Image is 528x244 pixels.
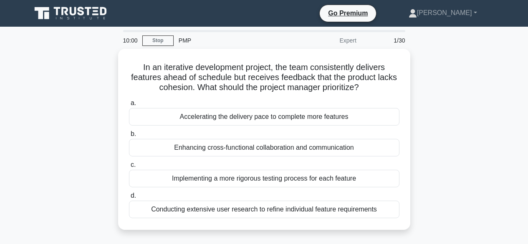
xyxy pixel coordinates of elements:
div: Expert [288,32,361,49]
div: 1/30 [361,32,410,49]
span: d. [131,192,136,199]
h5: In an iterative development project, the team consistently delivers features ahead of schedule bu... [128,62,400,93]
div: Implementing a more rigorous testing process for each feature [129,170,399,187]
span: b. [131,130,136,137]
span: a. [131,99,136,106]
div: Enhancing cross-functional collaboration and communication [129,139,399,156]
a: [PERSON_NAME] [389,5,497,21]
span: c. [131,161,136,168]
a: Stop [142,35,174,46]
div: Conducting extensive user research to refine individual feature requirements [129,201,399,218]
a: Go Premium [323,8,373,18]
div: PMP [174,32,288,49]
div: Accelerating the delivery pace to complete more features [129,108,399,126]
div: 10:00 [118,32,142,49]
